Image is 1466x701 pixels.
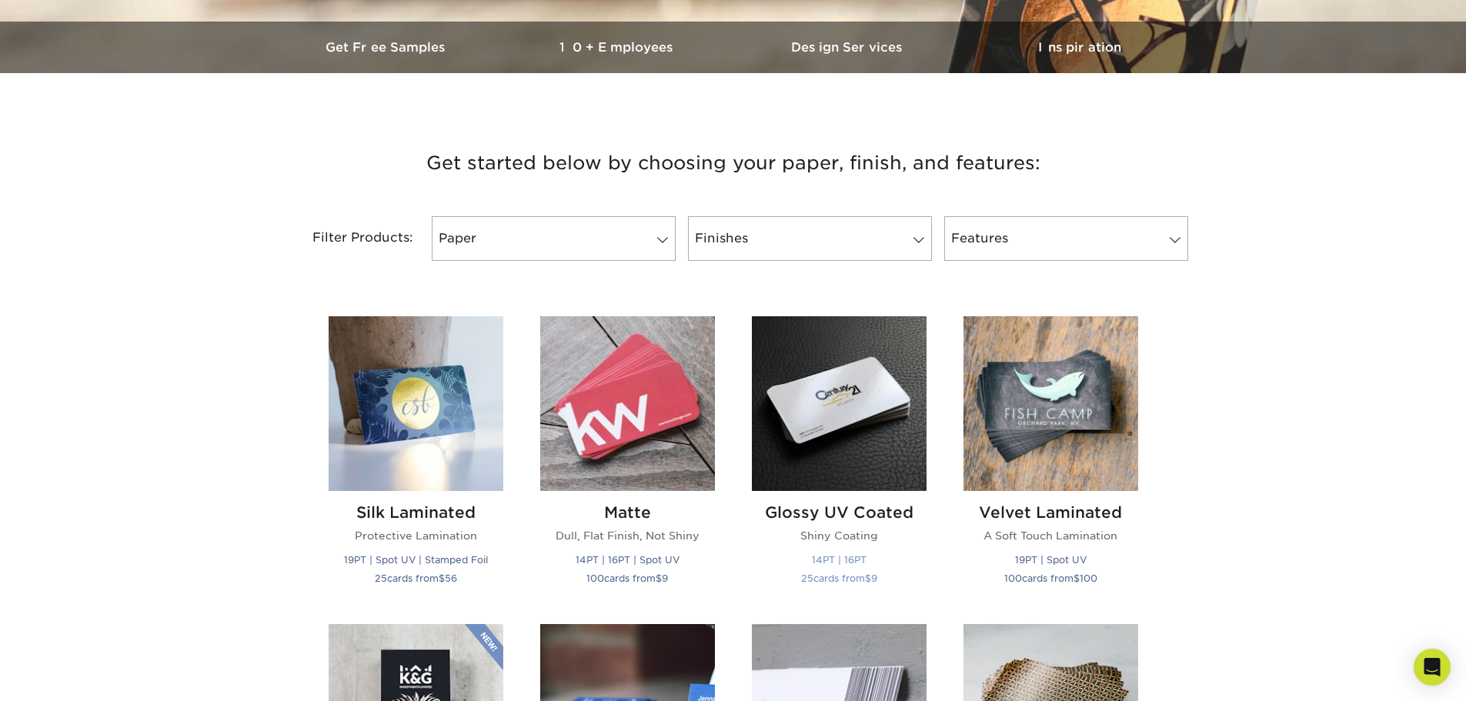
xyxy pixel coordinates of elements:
[439,572,445,584] span: $
[963,528,1138,543] p: A Soft Touch Lamination
[1015,554,1087,566] small: 19PT | Spot UV
[1080,572,1097,584] span: 100
[503,40,733,55] h3: 10+ Employees
[752,528,927,543] p: Shiny Coating
[963,316,1138,491] img: Velvet Laminated Business Cards
[944,216,1188,261] a: Features
[801,572,877,584] small: cards from
[432,216,676,261] a: Paper
[752,316,927,491] img: Glossy UV Coated Business Cards
[801,572,813,584] span: 25
[586,572,668,584] small: cards from
[964,40,1195,55] h3: Inspiration
[329,316,503,491] img: Silk Laminated Business Cards
[963,503,1138,522] h2: Velvet Laminated
[272,216,426,261] div: Filter Products:
[540,316,715,491] img: Matte Business Cards
[375,572,387,584] span: 25
[375,572,457,584] small: cards from
[329,528,503,543] p: Protective Lamination
[445,572,457,584] span: 56
[1004,572,1022,584] span: 100
[656,572,662,584] span: $
[1414,649,1451,686] div: Open Intercom Messenger
[586,572,604,584] span: 100
[344,554,488,566] small: 19PT | Spot UV | Stamped Foil
[871,572,877,584] span: 9
[964,22,1195,73] a: Inspiration
[503,22,733,73] a: 10+ Employees
[733,40,964,55] h3: Design Services
[272,40,503,55] h3: Get Free Samples
[688,216,932,261] a: Finishes
[540,503,715,522] h2: Matte
[662,572,668,584] span: 9
[329,503,503,522] h2: Silk Laminated
[329,316,503,605] a: Silk Laminated Business Cards Silk Laminated Protective Lamination 19PT | Spot UV | Stamped Foil ...
[865,572,871,584] span: $
[283,129,1184,198] h3: Get started below by choosing your paper, finish, and features:
[272,22,503,73] a: Get Free Samples
[963,316,1138,605] a: Velvet Laminated Business Cards Velvet Laminated A Soft Touch Lamination 19PT | Spot UV 100cards ...
[576,554,680,566] small: 14PT | 16PT | Spot UV
[540,316,715,605] a: Matte Business Cards Matte Dull, Flat Finish, Not Shiny 14PT | 16PT | Spot UV 100cards from$9
[812,554,867,566] small: 14PT | 16PT
[1074,572,1080,584] span: $
[1004,572,1097,584] small: cards from
[540,528,715,543] p: Dull, Flat Finish, Not Shiny
[465,624,503,670] img: New Product
[752,503,927,522] h2: Glossy UV Coated
[752,316,927,605] a: Glossy UV Coated Business Cards Glossy UV Coated Shiny Coating 14PT | 16PT 25cards from$9
[733,22,964,73] a: Design Services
